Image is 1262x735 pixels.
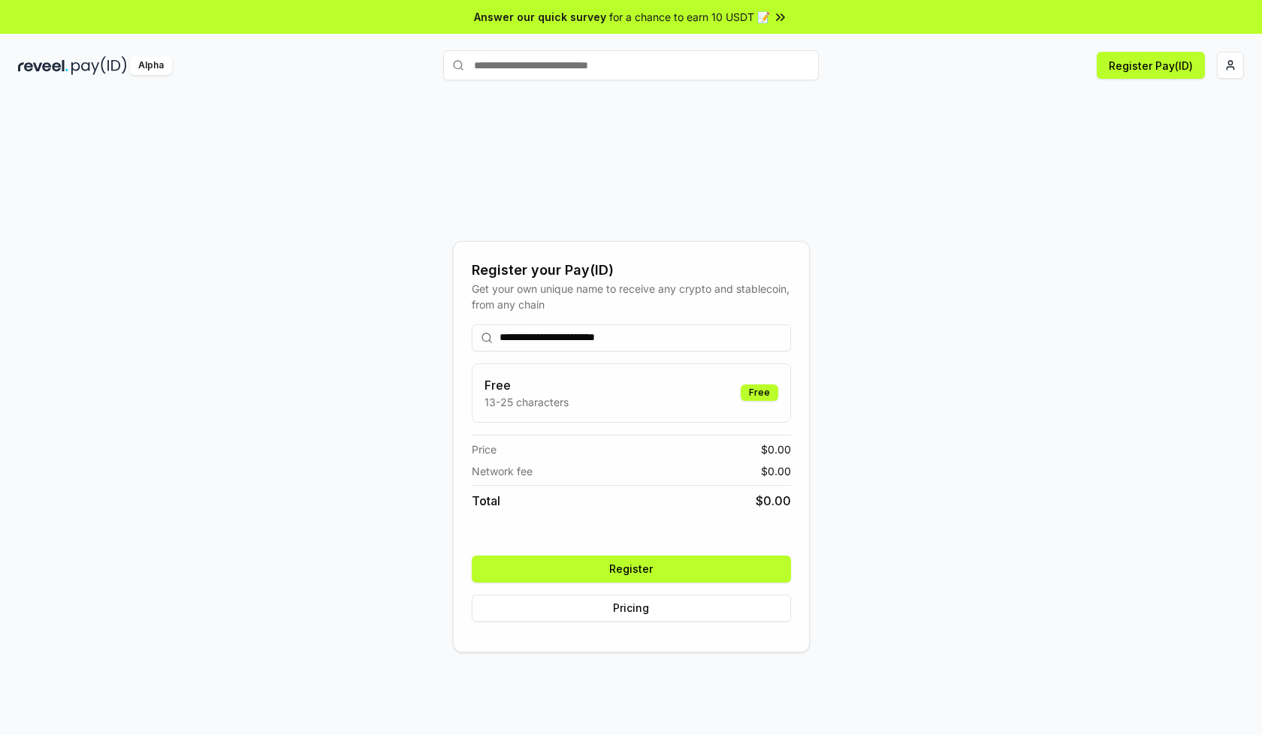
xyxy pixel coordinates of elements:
div: Free [741,384,778,401]
span: $ 0.00 [761,463,791,479]
span: for a chance to earn 10 USDT 📝 [609,9,770,25]
span: Answer our quick survey [474,9,606,25]
h3: Free [485,376,569,394]
span: Network fee [472,463,533,479]
img: reveel_dark [18,56,68,75]
img: pay_id [71,56,127,75]
div: Register your Pay(ID) [472,260,791,281]
div: Get your own unique name to receive any crypto and stablecoin, from any chain [472,281,791,312]
span: Price [472,441,497,457]
div: Alpha [130,56,172,75]
button: Register [472,556,791,583]
button: Register Pay(ID) [1097,52,1205,79]
button: Pricing [472,595,791,622]
span: Total [472,492,500,510]
span: $ 0.00 [761,441,791,457]
p: 13-25 characters [485,394,569,410]
span: $ 0.00 [756,492,791,510]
